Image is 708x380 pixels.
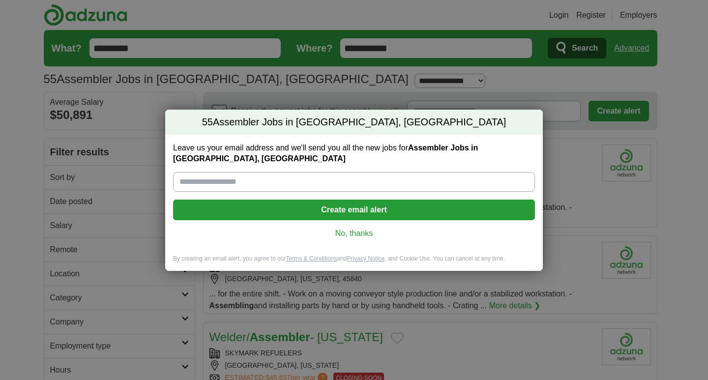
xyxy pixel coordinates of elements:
[347,255,385,262] a: Privacy Notice
[181,228,527,239] a: No, thanks
[173,200,535,220] button: Create email alert
[202,116,213,129] span: 55
[165,110,543,135] h2: Assembler Jobs in [GEOGRAPHIC_DATA], [GEOGRAPHIC_DATA]
[165,255,543,271] div: By creating an email alert, you agree to our and , and Cookie Use. You can cancel at any time.
[286,255,337,262] a: Terms & Conditions
[173,143,535,164] label: Leave us your email address and we'll send you all the new jobs for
